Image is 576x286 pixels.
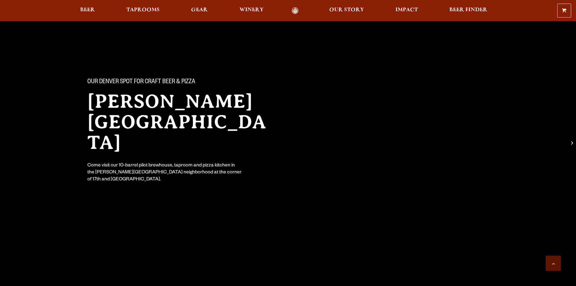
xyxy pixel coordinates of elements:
span: Gear [191,8,208,12]
span: Our Story [329,8,364,12]
span: Beer Finder [449,8,487,12]
a: Odell Home [284,7,307,14]
h2: [PERSON_NAME][GEOGRAPHIC_DATA] [87,91,276,153]
a: Beer Finder [445,7,491,14]
span: Winery [239,8,264,12]
a: Taprooms [122,7,164,14]
span: Taprooms [126,8,160,12]
a: Impact [392,7,422,14]
a: Beer [76,7,99,14]
a: Winery [236,7,268,14]
span: Beer [80,8,95,12]
div: Come visit our 10-barrel pilot brewhouse, taproom and pizza kitchen in the [PERSON_NAME][GEOGRAPH... [87,163,242,183]
a: Gear [187,7,212,14]
span: Impact [395,8,418,12]
a: Scroll to top [546,256,561,271]
span: Our Denver spot for craft beer & pizza [87,78,195,86]
a: Our Story [325,7,368,14]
